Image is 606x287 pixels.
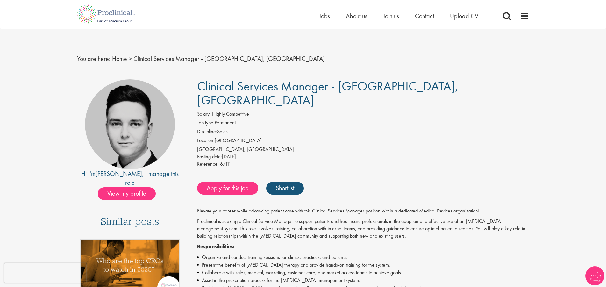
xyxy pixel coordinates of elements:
[129,54,132,63] span: >
[197,269,529,276] li: Collaborate with sales, medical, marketing, customer care, and market access teams to achieve goals.
[4,263,86,283] iframe: reCAPTCHA
[319,12,330,20] a: Jobs
[197,182,258,195] a: Apply for this job
[450,12,478,20] a: Upload CV
[415,12,434,20] a: Contact
[197,207,529,215] p: Elevate your career while advancing patient care with this Clinical Services Manager position wit...
[77,54,111,63] span: You are here:
[197,119,529,128] li: Permanent
[77,169,183,187] div: Hi I'm , I manage this role
[197,261,529,269] li: Present the benefits of [MEDICAL_DATA] therapy and provide hands-on training for the system.
[197,153,529,161] div: [DATE]
[197,78,459,108] span: Clinical Services Manager - [GEOGRAPHIC_DATA], [GEOGRAPHIC_DATA]
[197,128,217,135] label: Discipline:
[197,119,215,126] label: Job type:
[96,169,142,178] a: [PERSON_NAME]
[383,12,399,20] a: Join us
[197,146,529,153] div: [GEOGRAPHIC_DATA], [GEOGRAPHIC_DATA]
[266,182,304,195] a: Shortlist
[197,161,219,168] label: Reference:
[98,187,156,200] span: View my profile
[220,161,231,167] span: 67111
[197,137,529,146] li: [GEOGRAPHIC_DATA]
[197,111,211,118] label: Salary:
[197,128,529,137] li: Sales
[197,254,529,261] li: Organize and conduct training sessions for clinics, practices, and patients.
[85,79,175,169] img: imeage of recruiter Connor Lynes
[197,276,529,284] li: Assist in the prescription process for the [MEDICAL_DATA] management system.
[112,54,127,63] a: breadcrumb link
[197,243,235,250] strong: Responsibilities:
[133,54,325,63] span: Clinical Services Manager - [GEOGRAPHIC_DATA], [GEOGRAPHIC_DATA]
[197,218,529,240] p: Proclinical is seeking a Clinical Service Manager to support patients and healthcare professional...
[585,266,604,285] img: Chatbot
[197,137,215,144] label: Location:
[197,153,222,160] span: Posting date:
[98,189,162,197] a: View my profile
[101,216,159,231] h3: Similar posts
[346,12,367,20] a: About us
[212,111,249,117] span: Highly Competitive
